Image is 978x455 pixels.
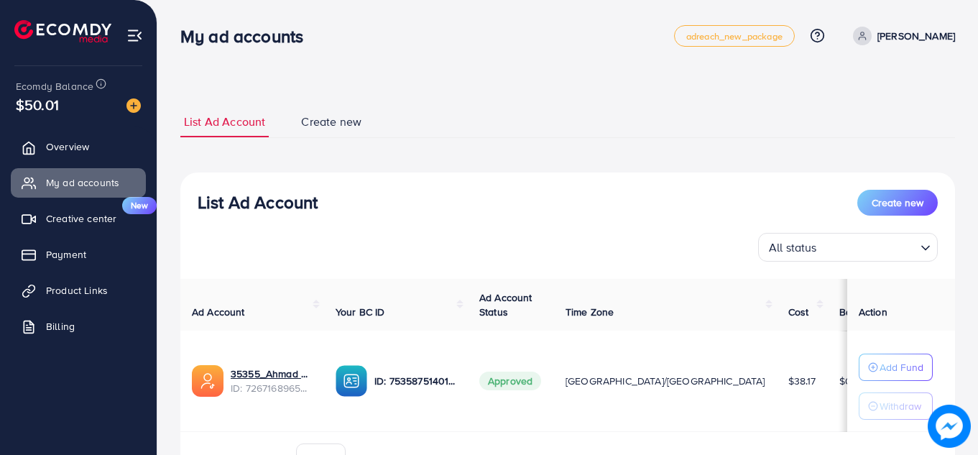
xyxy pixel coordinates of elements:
span: Create new [301,114,361,130]
img: image [126,98,141,113]
span: Ecomdy Balance [16,79,93,93]
a: My ad accounts [11,168,146,197]
img: ic-ba-acc.ded83a64.svg [336,365,367,397]
h3: My ad accounts [180,26,315,47]
a: Overview [11,132,146,161]
p: ID: 7535875140145692673 [374,372,456,390]
span: adreach_new_package [686,32,783,41]
span: Product Links [46,283,108,298]
span: Cost [788,305,809,319]
input: Search for option [821,234,915,258]
a: Payment [11,240,146,269]
span: Overview [46,139,89,154]
a: 35355_Ahmad Shujaat_1692019642282 [231,367,313,381]
button: Create new [857,190,938,216]
div: Search for option [758,233,938,262]
h3: List Ad Account [198,192,318,213]
p: Add Fund [880,359,923,376]
span: Ad Account Status [479,290,532,319]
span: Payment [46,247,86,262]
a: [PERSON_NAME] [847,27,955,45]
button: Withdraw [859,392,933,420]
span: [GEOGRAPHIC_DATA]/[GEOGRAPHIC_DATA] [566,374,765,388]
span: Create new [872,196,923,210]
a: Product Links [11,276,146,305]
a: Creative centerNew [11,204,146,233]
span: $38.17 [788,374,816,388]
img: ic-ads-acc.e4c84228.svg [192,365,223,397]
div: <span class='underline'>35355_Ahmad Shujaat_1692019642282</span></br>7267168965397430274 [231,367,313,396]
span: Creative center [46,211,116,226]
span: Ad Account [192,305,245,319]
img: image [928,405,971,448]
span: My ad accounts [46,175,119,190]
button: Add Fund [859,354,933,381]
p: Withdraw [880,397,921,415]
span: ID: 7267168965397430274 [231,381,313,395]
span: All status [766,237,820,258]
span: Billing [46,319,75,334]
p: [PERSON_NAME] [877,27,955,45]
span: Time Zone [566,305,614,319]
a: Billing [11,312,146,341]
span: $50.01 [16,94,59,115]
img: logo [14,20,111,42]
span: List Ad Account [184,114,265,130]
span: New [122,197,157,214]
span: Action [859,305,887,319]
a: adreach_new_package [674,25,795,47]
span: Approved [479,372,541,390]
span: Your BC ID [336,305,385,319]
img: menu [126,27,143,44]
